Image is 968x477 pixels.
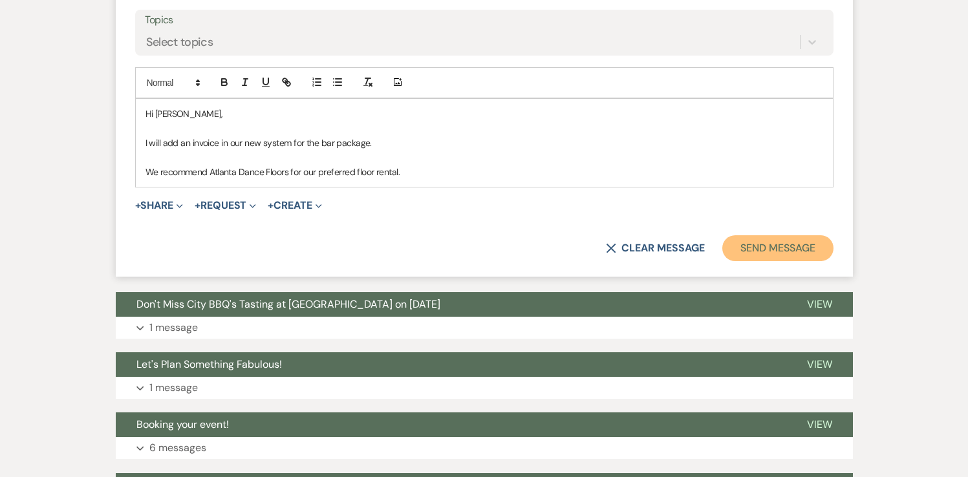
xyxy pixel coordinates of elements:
[116,352,786,377] button: Let's Plan Something Fabulous!
[145,165,823,179] p: We recommend Atlanta Dance Floors for our preferred floor rental.
[606,243,704,253] button: Clear message
[145,107,823,121] p: Hi [PERSON_NAME],
[807,297,832,311] span: View
[195,200,200,211] span: +
[149,440,206,456] p: 6 messages
[136,357,282,371] span: Let's Plan Something Fabulous!
[722,235,833,261] button: Send Message
[116,377,853,399] button: 1 message
[116,412,786,437] button: Booking your event!
[135,200,141,211] span: +
[116,437,853,459] button: 6 messages
[268,200,321,211] button: Create
[268,200,274,211] span: +
[116,317,853,339] button: 1 message
[807,357,832,371] span: View
[149,379,198,396] p: 1 message
[136,297,440,311] span: Don't Miss City BBQ's Tasting at [GEOGRAPHIC_DATA] on [DATE]
[146,33,213,50] div: Select topics
[195,200,256,211] button: Request
[786,292,853,317] button: View
[786,412,853,437] button: View
[145,136,823,150] p: I will add an invoice in our new system for the bar package.
[149,319,198,336] p: 1 message
[136,418,229,431] span: Booking your event!
[135,200,184,211] button: Share
[116,292,786,317] button: Don't Miss City BBQ's Tasting at [GEOGRAPHIC_DATA] on [DATE]
[786,352,853,377] button: View
[807,418,832,431] span: View
[145,11,824,30] label: Topics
